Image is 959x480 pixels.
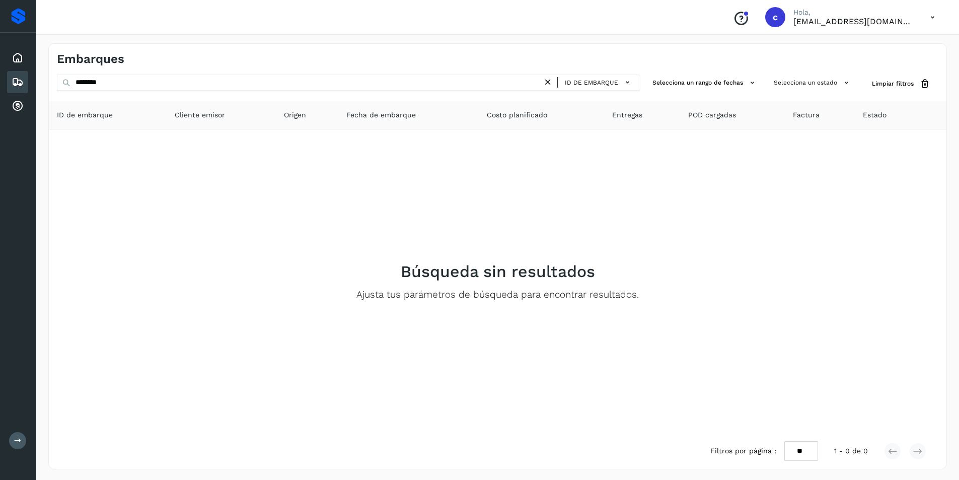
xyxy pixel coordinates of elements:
[612,110,642,120] span: Entregas
[7,47,28,69] div: Inicio
[793,17,914,26] p: carlosvazqueztgc@gmail.com
[401,262,595,281] h2: Búsqueda sin resultados
[793,8,914,17] p: Hola,
[863,110,887,120] span: Estado
[562,75,636,90] button: ID de embarque
[688,110,736,120] span: POD cargadas
[7,95,28,117] div: Cuentas por cobrar
[710,446,776,456] span: Filtros por página :
[356,289,639,301] p: Ajusta tus parámetros de búsqueda para encontrar resultados.
[487,110,547,120] span: Costo planificado
[175,110,225,120] span: Cliente emisor
[864,75,938,93] button: Limpiar filtros
[793,110,820,120] span: Factura
[284,110,306,120] span: Origen
[7,71,28,93] div: Embarques
[57,52,124,66] h4: Embarques
[648,75,762,91] button: Selecciona un rango de fechas
[565,78,618,87] span: ID de embarque
[770,75,856,91] button: Selecciona un estado
[834,446,868,456] span: 1 - 0 de 0
[872,79,914,88] span: Limpiar filtros
[346,110,416,120] span: Fecha de embarque
[57,110,113,120] span: ID de embarque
